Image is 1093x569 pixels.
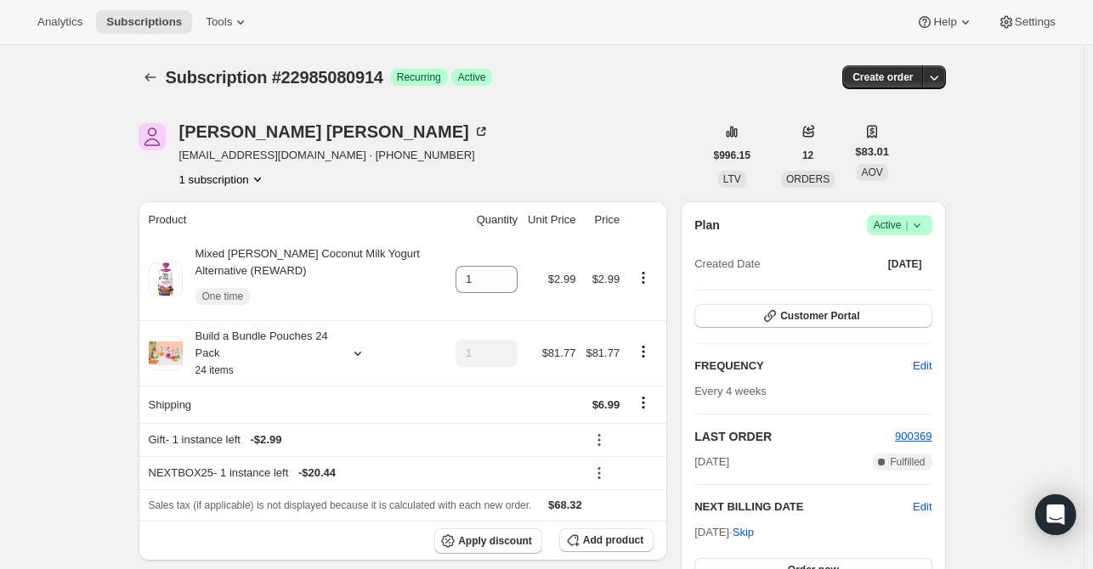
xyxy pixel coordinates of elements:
span: Edit [913,358,932,375]
span: [DATE] · [694,526,754,538]
span: $2.99 [592,273,620,285]
button: $996.15 [704,144,761,167]
span: 12 [802,149,813,162]
span: ORDERS [786,173,830,185]
button: Create order [842,65,923,89]
span: Recurring [397,70,441,84]
div: Build a Bundle Pouches 24 Pack [183,328,336,379]
div: Mixed [PERSON_NAME] Coconut Milk Yogurt Alternative (REWARD) [183,245,446,313]
button: Shipping actions [630,393,657,412]
div: Open Intercom Messenger [1035,494,1076,535]
span: Apply discount [458,534,532,548]
span: Kathleen Guzman [139,123,166,150]
th: Product [139,201,451,239]
button: Settings [988,10,1066,34]
button: 12 [792,144,824,167]
span: Fulfilled [890,455,925,469]
button: Tools [195,10,259,34]
button: Skip [722,519,764,546]
button: [DATE] [878,252,932,276]
button: Product actions [630,268,657,287]
span: LTV [723,173,741,185]
th: Price [580,201,625,239]
small: 24 items [195,364,234,376]
span: Customer Portal [780,309,859,323]
span: Settings [1015,15,1056,29]
th: Shipping [139,386,451,423]
th: Quantity [450,201,523,239]
span: Subscriptions [106,15,182,29]
button: Subscriptions [96,10,192,34]
span: $68.32 [548,499,582,511]
h2: LAST ORDER [694,428,895,445]
button: Customer Portal [694,304,932,328]
span: $81.77 [586,346,620,359]
span: AOV [861,166,882,178]
button: Edit [913,499,932,515]
span: Help [933,15,956,29]
span: [DATE] [694,454,729,470]
span: $83.01 [855,144,889,161]
a: 900369 [895,430,932,442]
span: Every 4 weeks [694,385,767,397]
div: Gift - 1 instance left [149,431,576,448]
div: NEXTBOX25 - 1 instance left [149,465,576,482]
span: [DATE] [888,257,922,271]
span: | [905,218,908,232]
span: Add product [583,533,643,547]
button: Subscriptions [139,65,162,89]
span: Sales tax (if applicable) is not displayed because it is calculated with each new order. [149,499,532,511]
button: Apply discount [434,528,542,554]
h2: NEXT BILLING DATE [694,499,913,515]
button: Product actions [630,342,657,361]
span: - $20.44 [298,465,336,482]
span: Create order [852,70,913,84]
button: Analytics [27,10,93,34]
span: Tools [206,15,232,29]
span: Analytics [37,15,82,29]
h2: Plan [694,217,720,234]
span: $2.99 [548,273,576,285]
img: product img [149,262,183,296]
span: $996.15 [714,149,750,162]
span: Active [458,70,486,84]
span: - $2.99 [251,431,282,448]
span: $6.99 [592,398,620,411]
span: One time [202,290,244,303]
span: [EMAIL_ADDRESS][DOMAIN_NAME] · [PHONE_NUMBER] [179,147,490,164]
button: Edit [903,352,942,380]
button: Product actions [179,171,266,188]
button: Add product [559,528,654,552]
button: Help [906,10,983,34]
span: Subscription #22985080914 [166,68,383,87]
span: Created Date [694,256,760,273]
div: [PERSON_NAME] [PERSON_NAME] [179,123,490,140]
button: 900369 [895,428,932,445]
span: Active [874,217,926,234]
span: Skip [733,524,754,541]
th: Unit Price [523,201,580,239]
h2: FREQUENCY [694,358,913,375]
span: $81.77 [542,346,576,359]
